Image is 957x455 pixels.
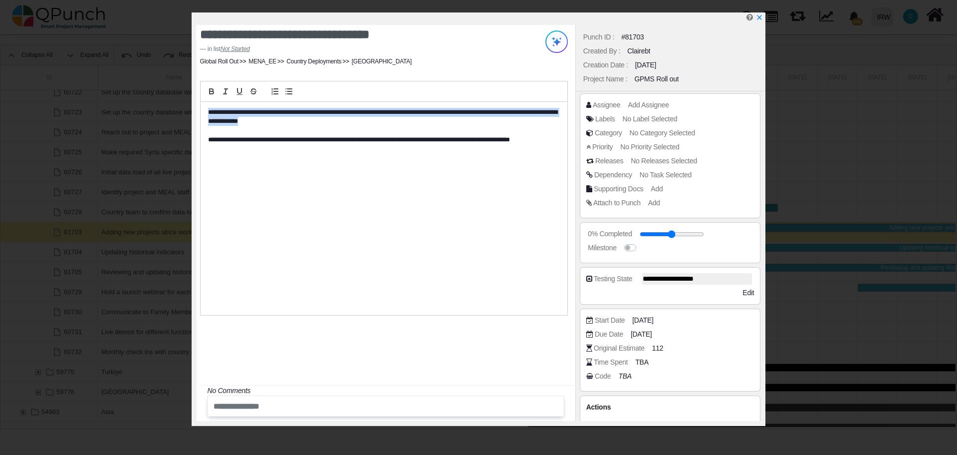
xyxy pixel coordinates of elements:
div: GPMS Roll out [634,74,679,84]
div: Milestone [588,243,616,253]
div: Due Date [595,329,623,340]
span: No Label Selected [623,115,678,123]
div: [DATE] [635,60,656,70]
li: Global Roll Out [200,57,239,66]
span: Add Assignee [628,101,669,109]
span: 112 [652,343,664,354]
div: Code [595,371,611,382]
div: Created By : [583,46,620,56]
li: MENA_EE [239,57,276,66]
div: Attach to Punch [593,198,641,208]
u: Not Started [221,45,250,52]
div: Dependency [594,170,632,180]
span: No Releases Selected [631,157,697,165]
span: Add [648,199,660,207]
span: [DATE] [631,329,652,340]
i: No Comments [208,387,250,395]
cite: Source Title [221,45,250,52]
div: Assignee [593,100,620,110]
span: Add [651,185,663,193]
span: No Priority Selected [620,143,679,151]
i: TBA [618,372,631,380]
span: Edit [742,289,754,297]
div: Clairebt [627,46,650,56]
footer: in list [200,44,504,53]
span: No Category Selected [630,129,695,137]
span: No Task Selected [640,171,692,179]
div: Supporting Docs [594,184,643,194]
li: [GEOGRAPHIC_DATA] [341,57,412,66]
div: Time Spent [594,357,628,368]
div: Creation Date : [583,60,628,70]
span: TBA [635,357,648,368]
span: [DATE] [632,315,653,326]
span: Actions [586,403,611,411]
div: Releases [595,156,623,166]
div: Labels [595,114,615,124]
div: Priority [592,142,613,152]
div: Project Name : [583,74,628,84]
div: 0% Completed [588,229,632,239]
img: Try writing with AI [545,30,568,53]
li: Country Deployments [276,57,342,66]
div: Category [595,128,622,138]
div: Testing State [594,274,632,284]
div: Original Estimate [594,343,645,354]
div: Start Date [595,315,625,326]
